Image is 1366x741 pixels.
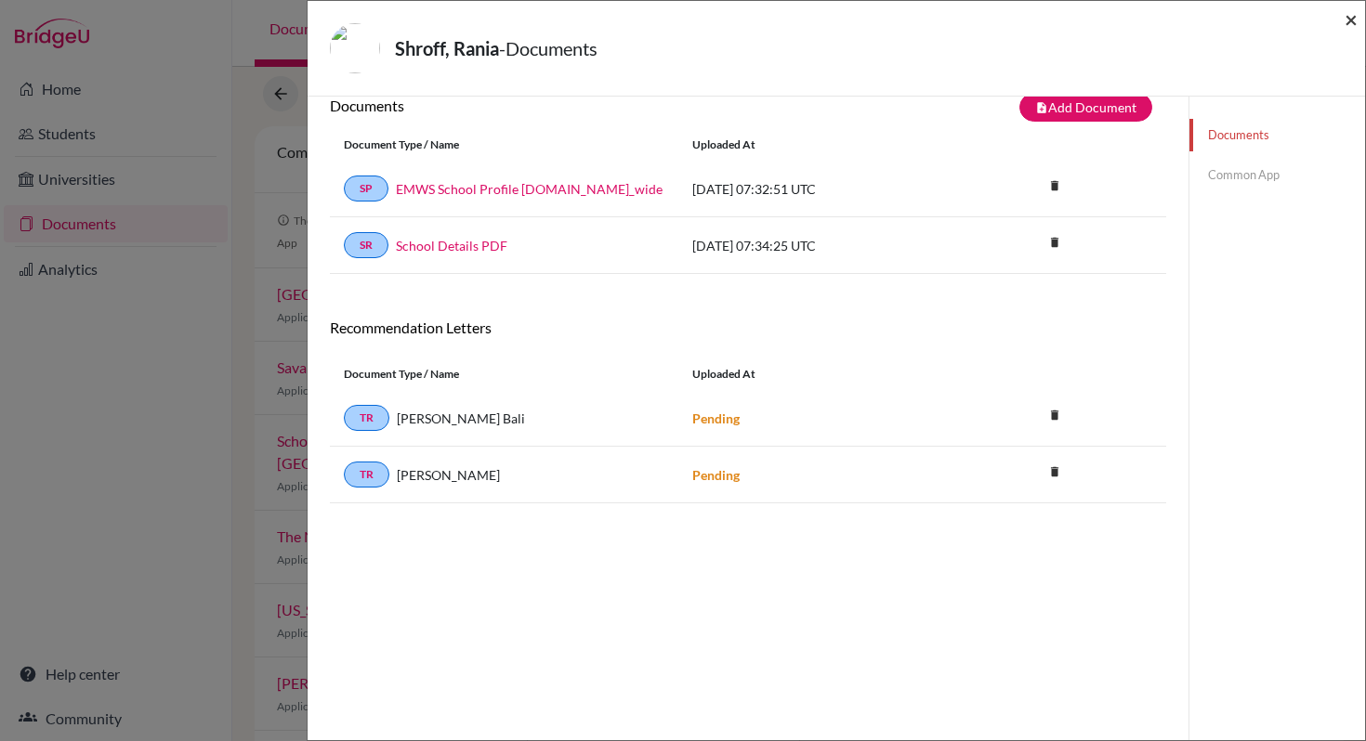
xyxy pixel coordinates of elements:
[1189,119,1365,151] a: Documents
[499,37,598,59] span: - Documents
[678,366,957,383] div: Uploaded at
[692,410,740,426] strong: Pending
[1345,6,1358,32] span: ×
[330,366,678,383] div: Document Type / Name
[678,179,957,199] div: [DATE] 07:32:51 UTC
[396,236,507,255] a: School Details PDF
[344,405,389,431] a: TR
[344,232,388,258] a: SR
[344,175,388,201] a: SP
[1035,101,1048,114] i: note_add
[395,37,499,59] strong: Shroff, Rania
[330,136,678,153] div: Document Type / Name
[1041,461,1069,486] a: delete
[1041,228,1069,256] i: delete
[678,136,957,153] div: Uploaded at
[1189,159,1365,191] a: Common App
[678,236,957,255] div: [DATE] 07:34:25 UTC
[344,461,389,487] a: TR
[397,409,525,428] span: [PERSON_NAME] Bali
[397,465,500,485] span: [PERSON_NAME]
[1345,8,1358,31] button: Close
[396,179,663,199] a: EMWS School Profile [DOMAIN_NAME]_wide
[692,467,740,483] strong: Pending
[1041,404,1069,429] a: delete
[1041,401,1069,429] i: delete
[330,97,748,114] h6: Documents
[1041,175,1069,200] a: delete
[330,318,1166,336] h6: Recommendation Letters
[1041,231,1069,256] a: delete
[1041,172,1069,200] i: delete
[1019,93,1152,122] button: note_addAdd Document
[1041,458,1069,486] i: delete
